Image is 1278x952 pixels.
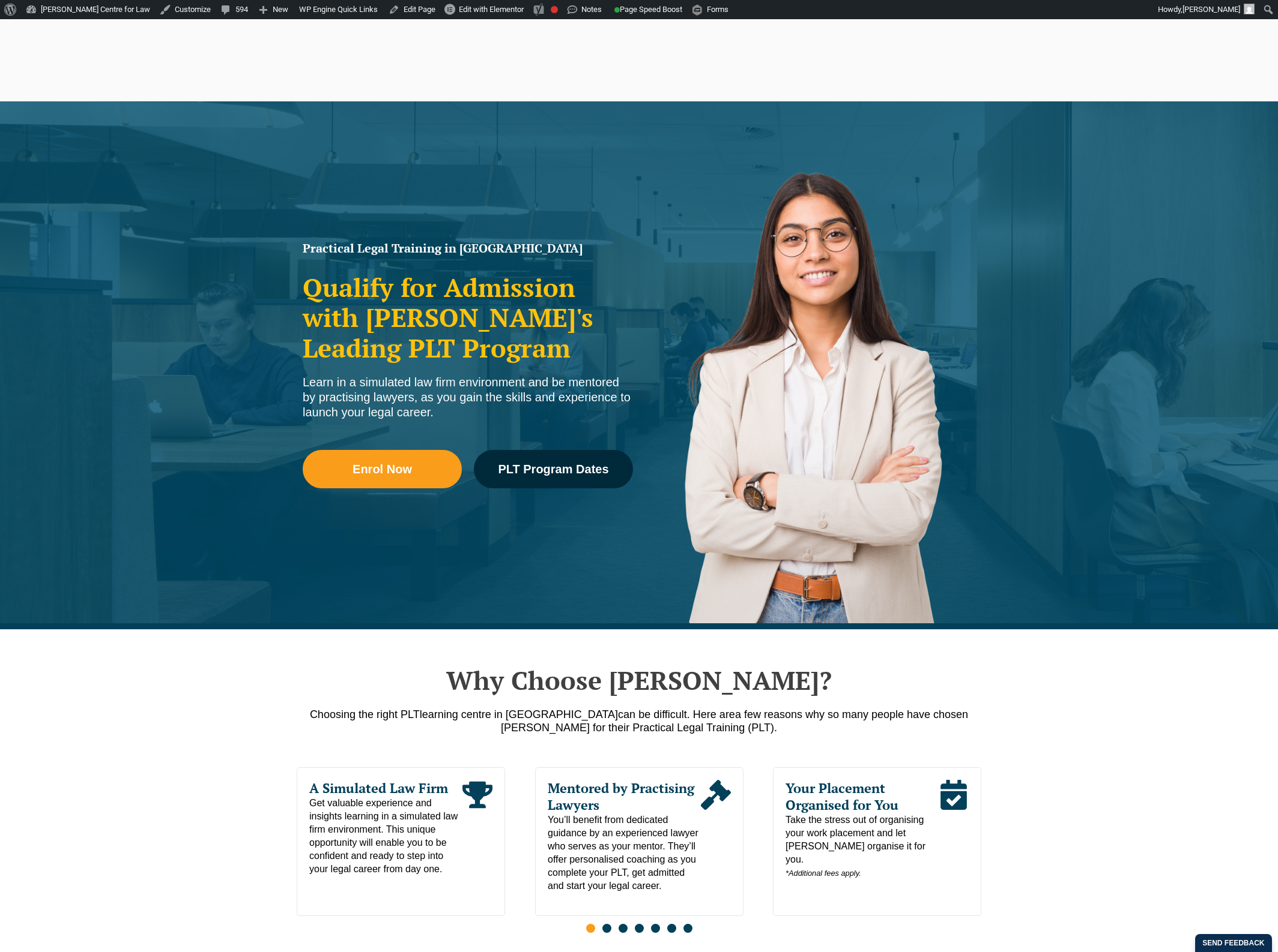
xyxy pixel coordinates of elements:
[420,708,618,720] span: learning centre in [GEOGRAPHIC_DATA]
[786,780,939,813] span: Your Placement Organised for You
[1183,5,1240,14] span: [PERSON_NAME]
[303,272,633,363] h2: Qualify for Admission with [PERSON_NAME]'s Leading PLT Program
[297,767,981,940] div: Slides
[303,450,462,488] a: Enrol Now
[303,242,633,254] h1: Practical Legal Training in [GEOGRAPHIC_DATA]
[700,780,730,893] div: Read More
[309,780,462,797] span: A Simulated Law Firm
[353,463,412,475] span: Enrol Now
[773,767,981,916] div: 3 / 7
[548,780,701,813] span: Mentored by Practising Lawyers
[297,767,505,916] div: 1 / 7
[498,463,608,475] span: PLT Program Dates
[459,5,524,14] span: Edit with Elementor
[619,924,628,933] span: Go to slide 3
[602,924,611,933] span: Go to slide 2
[939,780,969,880] div: Read More
[297,665,981,695] h2: Why Choose [PERSON_NAME]?
[667,924,676,933] span: Go to slide 6
[786,813,939,880] span: Take the stress out of organising your work placement and let [PERSON_NAME] organise it for you.
[535,767,743,916] div: 2 / 7
[548,813,701,893] span: You’ll benefit from dedicated guidance by an experienced lawyer who serves as your mentor. They’l...
[310,708,420,720] span: Choosing the right PLT
[551,6,558,13] div: Focus keyphrase not set
[683,924,692,933] span: Go to slide 7
[303,375,633,420] div: Learn in a simulated law firm environment and be mentored by practising lawyers, as you gain the ...
[586,924,595,933] span: Go to slide 1
[635,924,644,933] span: Go to slide 4
[786,869,861,878] em: *Additional fees apply.
[618,708,735,720] span: can be difficult. Here are
[651,924,660,933] span: Go to slide 5
[297,708,981,734] p: a few reasons why so many people have chosen [PERSON_NAME] for their Practical Legal Training (PLT).
[309,797,462,876] span: Get valuable experience and insights learning in a simulated law firm environment. This unique op...
[474,450,633,488] a: PLT Program Dates
[462,780,492,876] div: Read More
